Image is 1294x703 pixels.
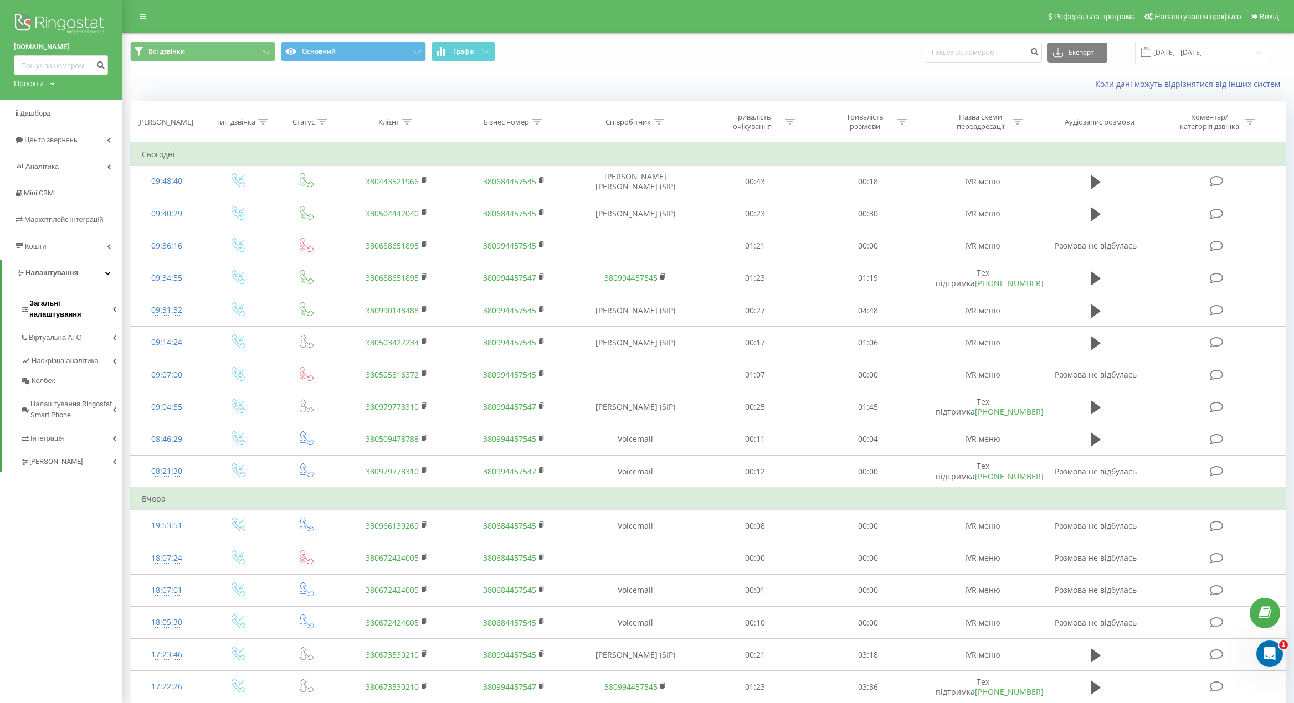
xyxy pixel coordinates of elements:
[1054,12,1136,21] span: Реферальна програма
[812,327,925,359] td: 01:06
[483,649,536,660] a: 380994457545
[699,294,812,327] td: 00:27
[20,391,122,425] a: Налаштування Ringostat Smart Phone
[483,272,536,283] a: 380994457547
[366,208,419,219] a: 380504442040
[25,162,59,170] span: Аналiтика
[1154,12,1241,21] span: Налаштування профілю
[605,117,651,127] div: Співробітник
[812,198,925,230] td: 00:30
[30,433,64,444] span: Інтеграція
[366,552,419,563] a: 380672424005
[925,574,1042,606] td: IVR меню
[699,166,812,198] td: 00:43
[20,425,122,448] a: Інтеграція
[483,401,536,412] a: 380994457547
[604,272,658,283] a: 380994457545
[1055,466,1137,477] span: Розмова не відбулась
[142,299,192,321] div: 09:31:32
[142,203,192,225] div: 09:40:29
[975,686,1044,697] a: [PHONE_NUMBER]
[30,399,112,421] span: Налаштування Ringostat Smart Phone
[366,681,419,692] a: 380673530210
[484,117,529,127] div: Бізнес номер
[366,272,419,283] a: 380688651895
[699,230,812,262] td: 01:21
[483,552,536,563] a: 380684457545
[699,607,812,639] td: 00:10
[812,166,925,198] td: 00:18
[925,456,1042,488] td: Тех підтримка
[29,298,112,320] span: Загальні налаштування
[812,542,925,574] td: 00:00
[925,359,1042,391] td: IVR меню
[572,639,699,671] td: [PERSON_NAME] (SIP)
[1279,640,1288,649] span: 1
[812,510,925,542] td: 00:00
[366,240,419,251] a: 380688651895
[925,230,1042,262] td: IVR меню
[14,78,44,89] div: Проекти
[483,305,536,316] a: 380994457545
[142,364,192,386] div: 09:07:00
[20,371,122,391] a: Колбек
[572,456,699,488] td: Voicemail
[483,617,536,628] a: 380684457545
[812,456,925,488] td: 00:00
[366,401,419,412] a: 380979778310
[925,607,1042,639] td: IVR меню
[572,607,699,639] td: Voicemail
[572,198,699,230] td: [PERSON_NAME] (SIP)
[366,520,419,531] a: 380966139269
[812,230,925,262] td: 00:00
[699,542,812,574] td: 00:00
[216,117,255,127] div: Тип дзвінка
[572,294,699,327] td: [PERSON_NAME] (SIP)
[1256,640,1283,667] iframe: Intercom live chat
[604,681,658,692] a: 380994457545
[483,433,536,444] a: 380994457545
[29,456,83,467] span: [PERSON_NAME]
[14,11,108,39] img: Ringostat logo
[975,278,1044,288] a: [PHONE_NUMBER]
[812,262,925,294] td: 01:19
[951,112,1010,131] div: Назва схеми переадресації
[20,109,51,117] span: Дашборд
[1055,369,1137,380] span: Розмова не відбулась
[699,327,812,359] td: 00:17
[142,170,192,192] div: 09:48:40
[812,391,925,423] td: 01:45
[142,547,192,569] div: 18:07:24
[142,235,192,257] div: 09:36:16
[378,117,399,127] div: Клієнт
[925,542,1042,574] td: IVR меню
[925,510,1042,542] td: IVR меню
[142,515,192,536] div: 19:53:51
[1055,552,1137,563] span: Розмова не відбулась
[925,423,1042,455] td: IVR меню
[483,585,536,595] a: 380684457545
[925,198,1042,230] td: IVR меню
[812,574,925,606] td: 00:00
[24,136,78,144] span: Центр звернень
[572,166,699,198] td: [PERSON_NAME] [PERSON_NAME] (SIP)
[281,42,426,61] button: Основний
[925,671,1042,703] td: Тех підтримка
[699,262,812,294] td: 01:23
[14,55,108,75] input: Пошук за номером
[366,176,419,187] a: 380443521966
[20,324,122,348] a: Віртуальна АТС
[483,466,536,477] a: 380994457547
[925,43,1042,63] input: Пошук за номером
[925,166,1042,198] td: IVR меню
[142,396,192,418] div: 09:04:55
[366,337,419,348] a: 380503427234
[366,585,419,595] a: 380672424005
[572,574,699,606] td: Voicemail
[1055,240,1137,251] span: Розмова не відбулась
[32,355,99,366] span: Наскрізна аналітика
[453,48,475,55] span: Графік
[131,143,1286,166] td: Сьогодні
[699,391,812,423] td: 00:25
[699,671,812,703] td: 01:23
